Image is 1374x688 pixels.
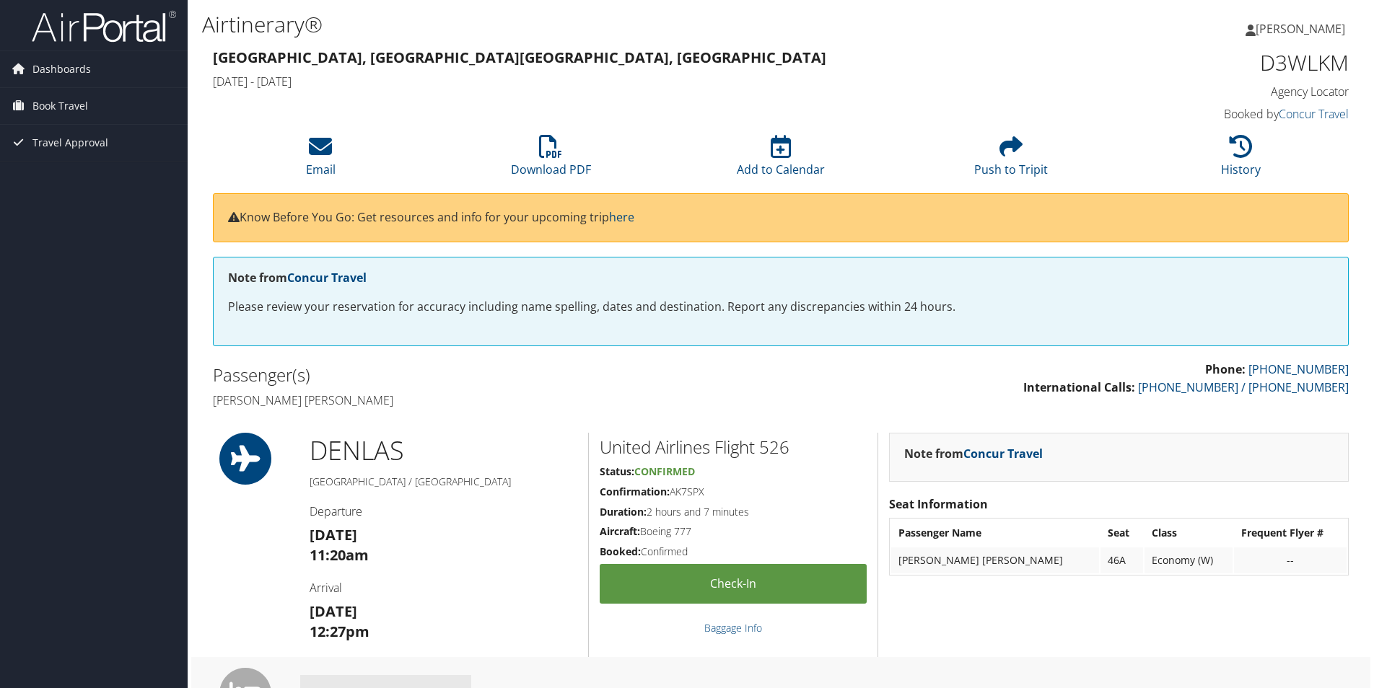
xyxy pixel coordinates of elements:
a: Baggage Info [704,621,762,635]
strong: Note from [904,446,1043,462]
th: Seat [1100,520,1142,546]
p: Know Before You Go: Get resources and info for your upcoming trip [228,208,1334,227]
h4: [PERSON_NAME] [PERSON_NAME] [213,392,770,408]
th: Passenger Name [891,520,1100,546]
strong: [DATE] [310,601,357,621]
h5: Boeing 777 [600,524,867,539]
a: [PHONE_NUMBER] [1248,361,1349,377]
strong: Phone: [1205,361,1246,377]
span: Book Travel [32,88,88,124]
a: Check-in [600,564,867,604]
a: Download PDF [511,143,591,177]
h5: Confirmed [600,544,867,559]
strong: Duration: [600,505,647,519]
h4: Agency Locator [1081,84,1349,100]
td: Economy (W) [1145,547,1233,573]
span: [PERSON_NAME] [1256,21,1345,37]
a: Push to Tripit [974,143,1048,177]
span: Dashboards [32,51,91,87]
h2: Passenger(s) [213,363,770,387]
a: [PERSON_NAME] [1246,7,1360,50]
span: Confirmed [634,464,695,478]
a: History [1221,143,1261,177]
h4: [DATE] - [DATE] [213,74,1059,89]
img: airportal-logo.png [32,9,176,43]
span: Travel Approval [32,125,108,161]
h1: D3WLKM [1081,48,1349,78]
h2: United Airlines Flight 526 [600,435,867,459]
a: Email [306,143,336,177]
h5: [GEOGRAPHIC_DATA] / [GEOGRAPHIC_DATA] [310,475,577,489]
td: [PERSON_NAME] [PERSON_NAME] [891,547,1100,573]
h4: Booked by [1081,106,1349,122]
p: Please review your reservation for accuracy including name spelling, dates and destination. Repor... [228,298,1334,317]
a: Concur Travel [287,270,367,286]
th: Frequent Flyer # [1234,520,1347,546]
strong: Status: [600,464,634,478]
a: Concur Travel [963,446,1043,462]
strong: Note from [228,270,367,286]
strong: [DATE] [310,525,357,544]
a: [PHONE_NUMBER] / [PHONE_NUMBER] [1138,379,1349,395]
h5: AK7SPX [600,485,867,499]
strong: 12:27pm [310,622,369,641]
h4: Departure [310,503,577,519]
a: Add to Calendar [737,143,825,177]
strong: Aircraft: [600,524,640,538]
strong: Confirmation: [600,485,670,498]
a: here [609,209,634,225]
h1: Airtinerary® [202,9,973,40]
td: 46A [1100,547,1142,573]
th: Class [1145,520,1233,546]
strong: [GEOGRAPHIC_DATA], [GEOGRAPHIC_DATA] [GEOGRAPHIC_DATA], [GEOGRAPHIC_DATA] [213,48,826,67]
h1: DEN LAS [310,433,577,469]
strong: Booked: [600,544,641,558]
strong: International Calls: [1023,379,1135,395]
h4: Arrival [310,580,577,596]
strong: Seat Information [889,496,988,512]
div: -- [1241,554,1339,567]
strong: 11:20am [310,545,369,565]
h5: 2 hours and 7 minutes [600,505,867,519]
a: Concur Travel [1279,106,1349,122]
